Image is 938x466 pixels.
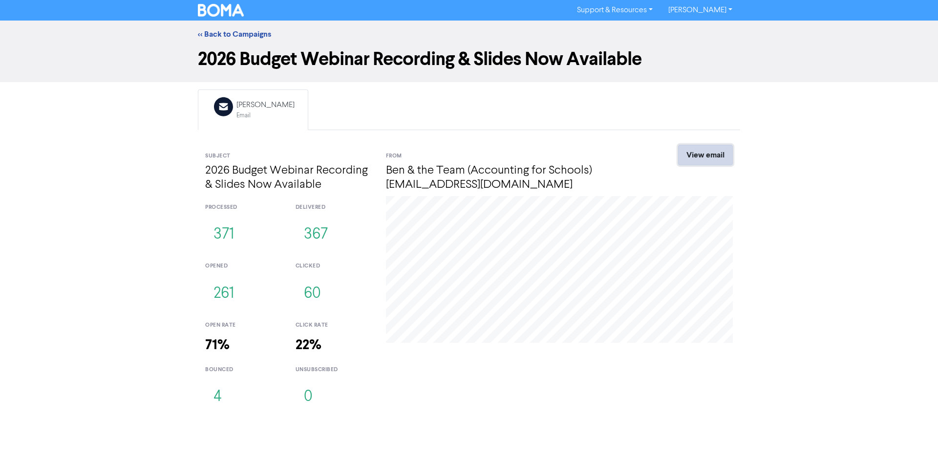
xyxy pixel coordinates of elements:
h1: 2026 Budget Webinar Recording & Slides Now Available [198,48,740,70]
h4: Ben & the Team (Accounting for Schools) [EMAIL_ADDRESS][DOMAIN_NAME] [386,164,642,192]
strong: 71% [205,336,230,354]
div: unsubscribed [296,366,371,374]
div: [PERSON_NAME] [236,99,295,111]
img: BOMA Logo [198,4,244,17]
iframe: Chat Widget [889,419,938,466]
div: Subject [205,152,371,160]
div: processed [205,203,281,212]
div: click rate [296,321,371,330]
div: opened [205,262,281,270]
button: 261 [205,278,242,310]
a: [PERSON_NAME] [661,2,740,18]
button: 60 [296,278,329,310]
button: 0 [296,381,321,413]
div: clicked [296,262,371,270]
h4: 2026 Budget Webinar Recording & Slides Now Available [205,164,371,192]
div: From [386,152,642,160]
button: 371 [205,219,242,251]
strong: 22% [296,336,321,354]
div: bounced [205,366,281,374]
a: << Back to Campaigns [198,29,271,39]
div: Email [236,111,295,120]
button: 367 [296,219,336,251]
button: 4 [205,381,230,413]
a: Support & Resources [569,2,661,18]
div: open rate [205,321,281,330]
a: View email [678,145,733,165]
div: delivered [296,203,371,212]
